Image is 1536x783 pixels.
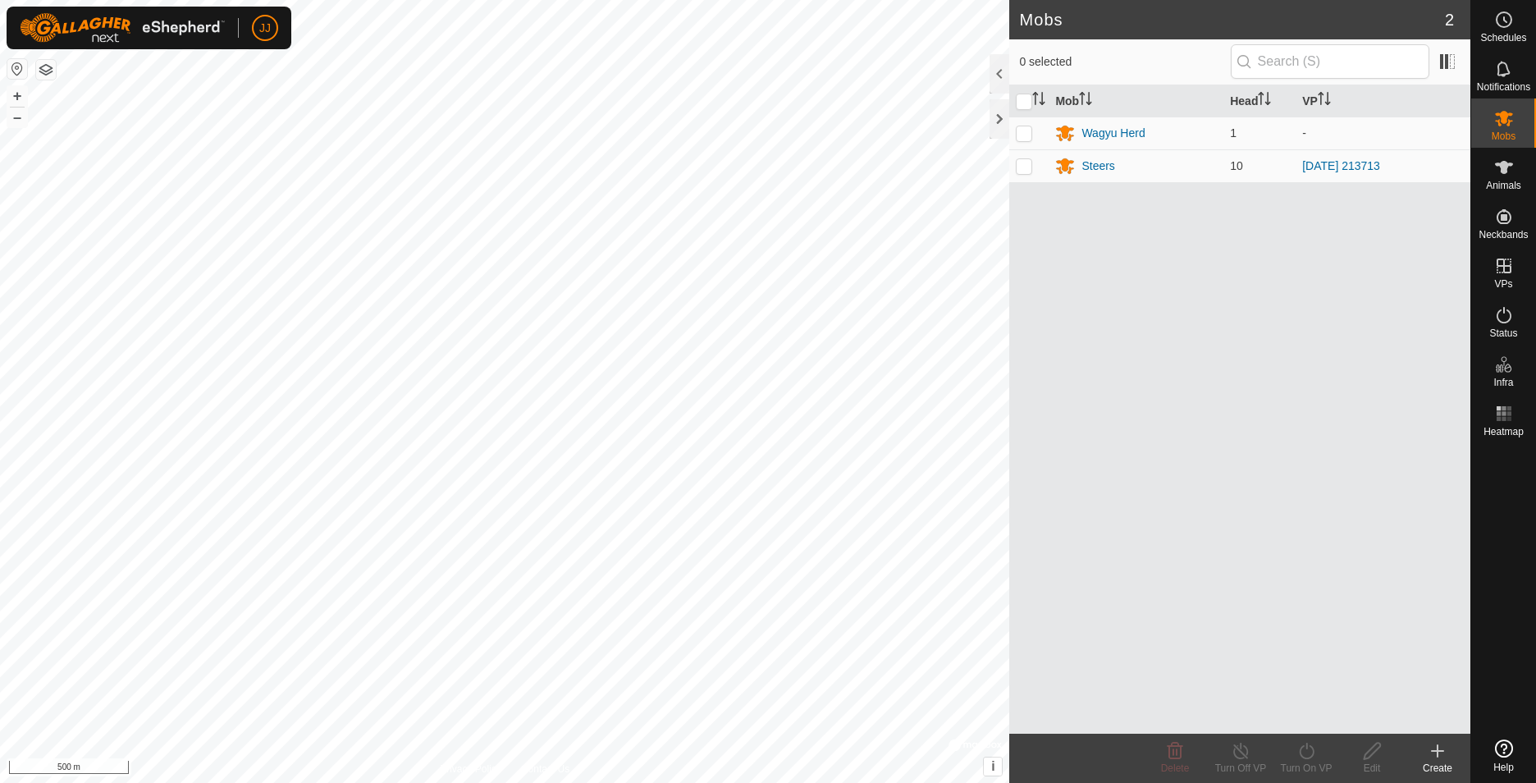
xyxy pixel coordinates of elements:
p-sorticon: Activate to sort [1032,94,1045,108]
span: Animals [1486,181,1521,190]
a: Contact Us [521,762,569,776]
a: [DATE] 213713 [1302,159,1380,172]
span: Status [1489,328,1517,338]
th: VP [1296,85,1470,117]
span: JJ [259,20,271,37]
button: Map Layers [36,60,56,80]
span: 10 [1230,159,1243,172]
h2: Mobs [1019,10,1444,30]
span: 2 [1445,7,1454,32]
div: Turn On VP [1273,761,1339,776]
span: Notifications [1477,82,1530,92]
span: i [991,759,994,773]
p-sorticon: Activate to sort [1258,94,1271,108]
input: Search (S) [1231,44,1429,79]
th: Mob [1049,85,1223,117]
span: Mobs [1492,131,1515,141]
span: Schedules [1480,33,1526,43]
button: i [984,758,1002,776]
span: Neckbands [1479,230,1528,240]
a: Help [1471,733,1536,779]
div: Steers [1081,158,1114,175]
td: - [1296,117,1470,149]
button: – [7,108,27,127]
div: Create [1405,761,1470,776]
div: Edit [1339,761,1405,776]
img: Gallagher Logo [20,13,225,43]
a: Privacy Policy [440,762,501,776]
div: Turn Off VP [1208,761,1273,776]
div: Wagyu Herd [1081,125,1145,142]
p-sorticon: Activate to sort [1318,94,1331,108]
span: Infra [1493,378,1513,387]
span: VPs [1494,279,1512,289]
span: 1 [1230,126,1237,140]
span: 0 selected [1019,53,1230,71]
span: Heatmap [1483,427,1524,437]
p-sorticon: Activate to sort [1079,94,1092,108]
th: Head [1223,85,1296,117]
span: Help [1493,762,1514,772]
span: Delete [1161,762,1190,774]
button: + [7,86,27,106]
button: Reset Map [7,59,27,79]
